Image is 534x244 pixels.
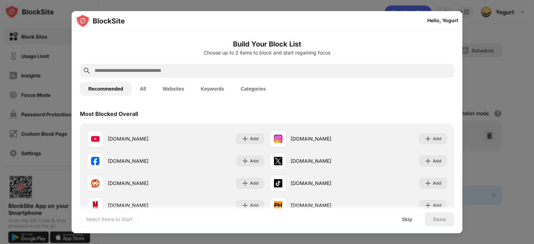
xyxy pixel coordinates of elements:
div: Add [250,180,259,187]
div: [DOMAIN_NAME] [108,179,176,187]
button: Websites [154,82,192,96]
img: logo-blocksite.svg [76,14,125,28]
div: Add [433,158,442,165]
img: favicons [91,179,99,187]
img: favicons [91,157,99,165]
div: Done [433,217,446,222]
img: favicons [91,135,99,143]
img: favicons [274,157,282,165]
button: Categories [232,82,274,96]
button: Recommended [80,82,131,96]
div: [DOMAIN_NAME] [291,179,358,187]
button: Keywords [192,82,232,96]
div: Most Blocked Overall [80,110,138,117]
div: Choose up to 2 items to block and start regaining focus [80,50,454,56]
h6: Build Your Block List [80,39,454,49]
div: Skip [402,217,412,222]
div: [DOMAIN_NAME] [291,202,358,209]
div: Add [433,135,442,142]
img: search.svg [83,67,91,75]
div: [DOMAIN_NAME] [108,202,176,209]
div: [DOMAIN_NAME] [291,157,358,165]
img: favicons [274,201,282,210]
div: [DOMAIN_NAME] [108,135,176,142]
div: Hello, Yogurt [427,18,458,23]
img: favicons [274,135,282,143]
div: Add [433,180,442,187]
img: favicons [274,179,282,187]
img: favicons [91,201,99,210]
div: Add [250,135,259,142]
div: Add [250,158,259,165]
button: All [131,82,154,96]
div: Add [433,202,442,209]
div: [DOMAIN_NAME] [108,157,176,165]
div: Select Items to Start [86,216,132,223]
div: [DOMAIN_NAME] [291,135,358,142]
div: Add [250,202,259,209]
